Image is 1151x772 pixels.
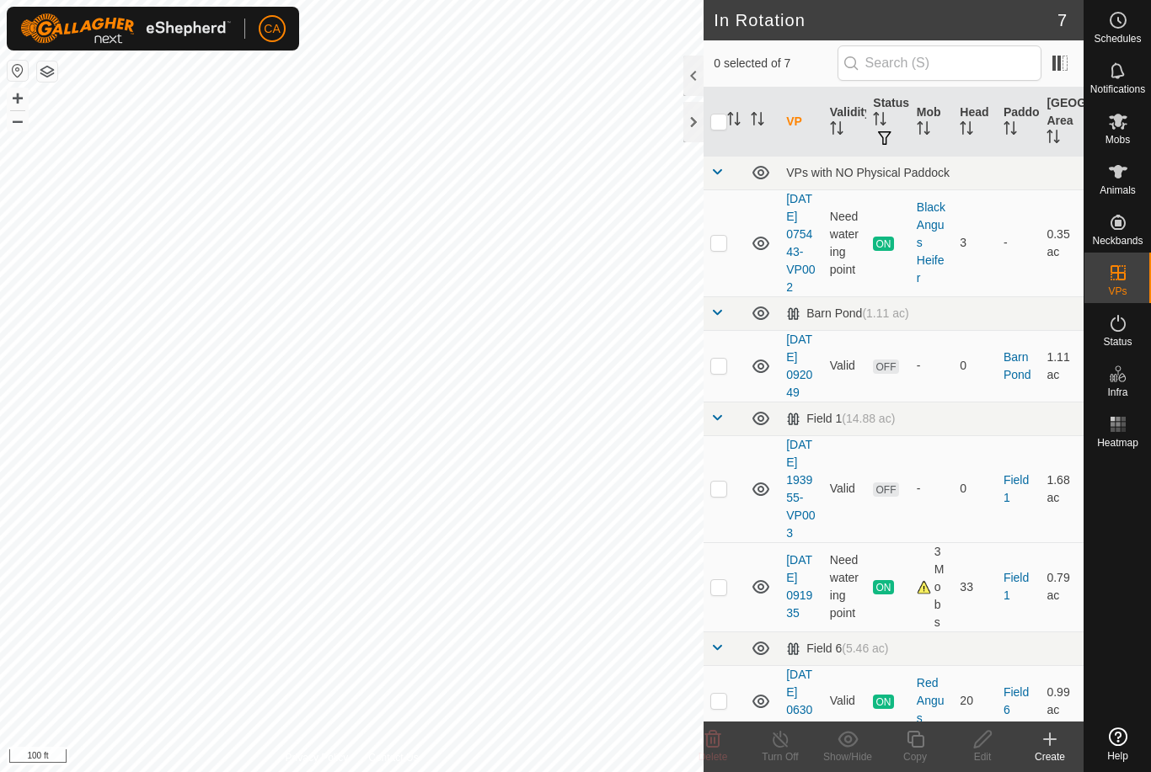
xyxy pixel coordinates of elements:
div: Create [1016,749,1084,764]
button: + [8,88,28,109]
div: Field 6 [786,642,888,656]
a: [DATE] 063043 [786,668,812,734]
span: (1.11 ac) [862,306,908,320]
p-sorticon: Activate to sort [1047,132,1060,146]
a: Field 1 [1004,473,1029,504]
div: Barn Pond [786,306,908,321]
a: [DATE] 075443-VP002 [786,192,815,294]
span: Infra [1107,387,1127,397]
span: Heatmap [1097,438,1138,448]
span: ON [873,695,893,709]
div: Field 1 [786,412,895,426]
div: Black Angus Heifer [917,199,947,287]
span: 0 selected of 7 [714,55,837,72]
img: Gallagher Logo [20,13,231,44]
th: Mob [910,88,954,157]
div: Edit [949,749,1016,764]
th: Validity [823,88,867,157]
span: Help [1107,751,1128,761]
span: (14.88 ac) [842,412,895,425]
th: [GEOGRAPHIC_DATA] Area [1040,88,1084,157]
button: Reset Map [8,61,28,81]
span: OFF [873,359,898,374]
span: Mobs [1105,135,1130,145]
a: [DATE] 091935 [786,553,812,620]
a: Contact Us [368,750,418,765]
p-sorticon: Activate to sort [1004,124,1017,137]
span: CA [264,20,280,38]
a: [DATE] 193955-VP003 [786,438,815,540]
p-sorticon: Activate to sort [917,124,930,137]
span: OFF [873,482,898,497]
span: VPs [1108,286,1127,296]
div: - [917,480,947,498]
th: Paddock [997,88,1041,157]
p-sorticon: Activate to sort [727,114,741,128]
a: Help [1084,721,1151,768]
span: Schedules [1094,34,1141,44]
span: Delete [699,751,728,763]
div: - [917,357,947,375]
input: Search (S) [838,45,1041,81]
a: [DATE] 092049 [786,333,812,399]
td: Valid [823,435,867,542]
div: Red Angus [917,674,947,727]
p-sorticon: Activate to sort [960,124,973,137]
span: (5.46 ac) [842,642,888,655]
span: 7 [1057,8,1067,33]
div: Turn Off [747,749,814,764]
p-sorticon: Activate to sort [873,114,886,128]
td: 0.35 ac [1040,189,1084,296]
a: Privacy Policy [286,750,349,765]
td: 33 [953,542,997,631]
a: Barn Pond [1004,350,1031,381]
td: - [997,189,1041,296]
button: Map Layers [37,61,57,82]
td: 0.99 ac [1040,665,1084,737]
td: Valid [823,330,867,402]
div: Show/Hide [814,749,881,764]
td: 0 [953,330,997,402]
div: VPs with NO Physical Paddock [786,166,1077,179]
td: 0.79 ac [1040,542,1084,631]
td: Need watering point [823,542,867,631]
p-sorticon: Activate to sort [830,124,843,137]
h2: In Rotation [714,10,1057,30]
a: Field 1 [1004,571,1029,602]
td: Need watering point [823,189,867,296]
td: 3 [953,189,997,296]
span: Notifications [1090,84,1145,94]
td: 1.68 ac [1040,435,1084,542]
td: 0 [953,435,997,542]
td: Valid [823,665,867,737]
span: Status [1103,337,1132,347]
td: 20 [953,665,997,737]
th: Head [953,88,997,157]
button: – [8,110,28,130]
th: VP [779,88,823,157]
div: 3 Mobs [917,543,947,631]
a: Field 6 [1004,685,1029,716]
span: Animals [1100,185,1136,195]
div: Copy [881,749,949,764]
td: 1.11 ac [1040,330,1084,402]
th: Status [866,88,910,157]
span: ON [873,237,893,251]
span: Neckbands [1092,236,1143,246]
span: ON [873,580,893,594]
p-sorticon: Activate to sort [751,114,764,128]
